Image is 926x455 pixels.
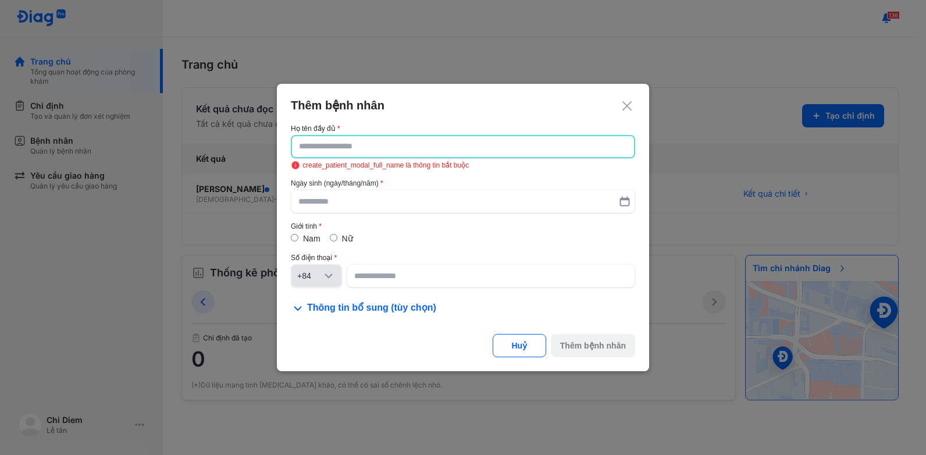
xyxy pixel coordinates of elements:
button: Thêm bệnh nhân [551,334,635,357]
div: +84 [297,270,322,282]
div: Họ tên đầy đủ [291,125,635,133]
label: Nữ [342,234,353,243]
label: Nam [303,234,320,243]
span: Thông tin bổ sung (tùy chọn) [307,301,436,315]
div: Giới tính [291,222,635,230]
div: Ngày sinh (ngày/tháng/năm) [291,179,635,187]
div: create_patient_modal_full_name là thông tin bắt buộc [291,161,635,170]
div: Thêm bệnh nhân [560,340,626,351]
div: Số điện thoại [291,254,635,262]
button: Huỷ [493,334,546,357]
div: Thêm bệnh nhân [291,98,635,113]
